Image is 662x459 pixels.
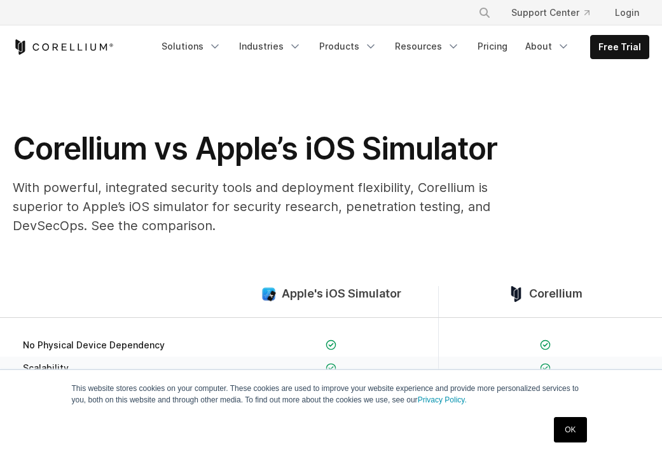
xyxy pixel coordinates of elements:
[231,35,309,58] a: Industries
[326,363,336,374] img: Checkmark
[605,1,649,24] a: Login
[154,35,229,58] a: Solutions
[463,1,649,24] div: Navigation Menu
[13,39,114,55] a: Corellium Home
[470,35,515,58] a: Pricing
[529,287,583,301] span: Corellium
[554,417,586,442] a: OK
[518,35,577,58] a: About
[501,1,600,24] a: Support Center
[72,383,591,406] p: This website stores cookies on your computer. These cookies are used to improve your website expe...
[591,36,649,58] a: Free Trial
[13,130,521,168] h1: Corellium vs Apple’s iOS Simulator
[418,395,467,404] a: Privacy Policy.
[540,339,551,350] img: Checkmark
[13,178,521,235] p: With powerful, integrated security tools and deployment flexibility, Corellium is superior to App...
[473,1,496,24] button: Search
[23,362,69,374] span: Scalability
[23,339,165,351] span: No Physical Device Dependency
[312,35,385,58] a: Products
[387,35,467,58] a: Resources
[282,287,401,301] span: Apple's iOS Simulator
[326,339,336,350] img: Checkmark
[540,363,551,374] img: Checkmark
[261,286,277,302] img: compare_ios-simulator--large
[154,35,649,59] div: Navigation Menu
